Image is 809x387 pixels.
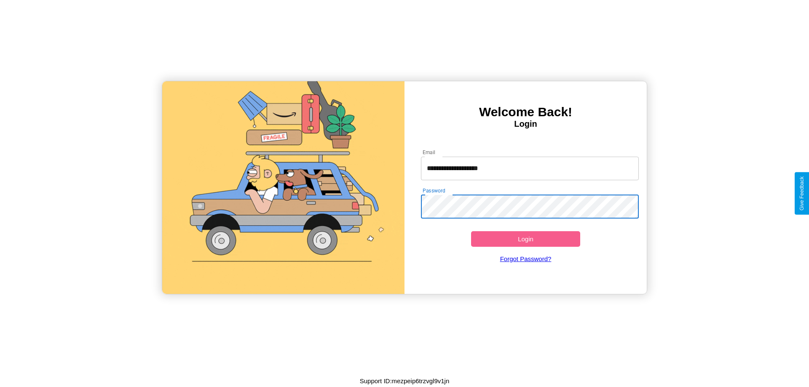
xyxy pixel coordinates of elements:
[404,119,647,129] h4: Login
[423,187,445,194] label: Password
[423,149,436,156] label: Email
[404,105,647,119] h3: Welcome Back!
[799,176,805,211] div: Give Feedback
[360,375,450,387] p: Support ID: mezpeip6trzvgl9v1jn
[162,81,404,294] img: gif
[471,231,580,247] button: Login
[417,247,635,271] a: Forgot Password?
